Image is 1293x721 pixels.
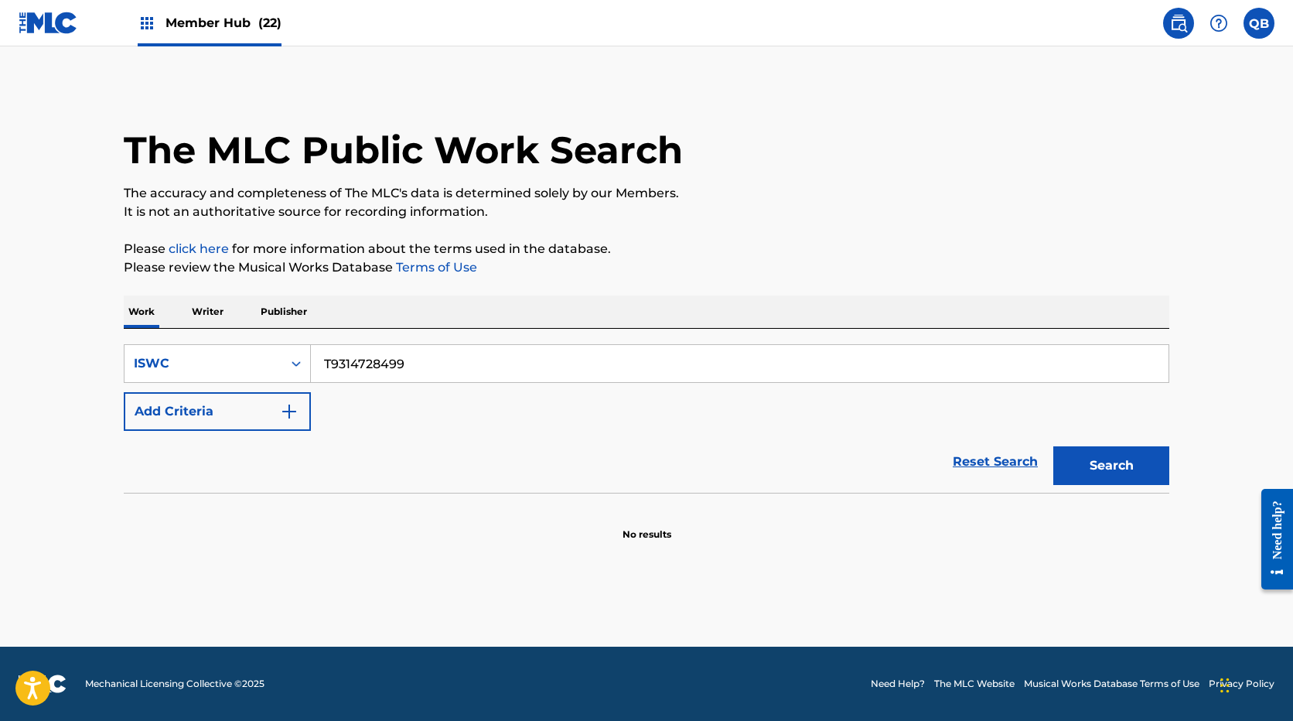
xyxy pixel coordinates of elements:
[393,260,477,275] a: Terms of Use
[124,344,1169,493] form: Search Form
[138,14,156,32] img: Top Rightsholders
[871,677,925,691] a: Need Help?
[1169,14,1188,32] img: search
[165,14,281,32] span: Member Hub
[124,127,683,173] h1: The MLC Public Work Search
[124,296,159,328] p: Work
[124,240,1169,258] p: Please for more information about the terms used in the database.
[134,354,273,373] div: ISWC
[1163,8,1194,39] a: Public Search
[187,296,228,328] p: Writer
[945,445,1046,479] a: Reset Search
[280,402,299,421] img: 9d2ae6d4665cec9f34b9.svg
[258,15,281,30] span: (22)
[1216,647,1293,721] iframe: Chat Widget
[19,12,78,34] img: MLC Logo
[1053,446,1169,485] button: Search
[124,258,1169,277] p: Please review the Musical Works Database
[1244,8,1274,39] div: User Menu
[1250,477,1293,601] iframe: Resource Center
[256,296,312,328] p: Publisher
[1203,8,1234,39] div: Help
[124,392,311,431] button: Add Criteria
[1024,677,1199,691] a: Musical Works Database Terms of Use
[19,675,67,693] img: logo
[1209,14,1228,32] img: help
[934,677,1015,691] a: The MLC Website
[85,677,264,691] span: Mechanical Licensing Collective © 2025
[623,509,671,542] p: No results
[1220,662,1230,709] div: Drag
[1209,677,1274,691] a: Privacy Policy
[124,184,1169,203] p: The accuracy and completeness of The MLC's data is determined solely by our Members.
[124,203,1169,221] p: It is not an authoritative source for recording information.
[169,241,229,256] a: click here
